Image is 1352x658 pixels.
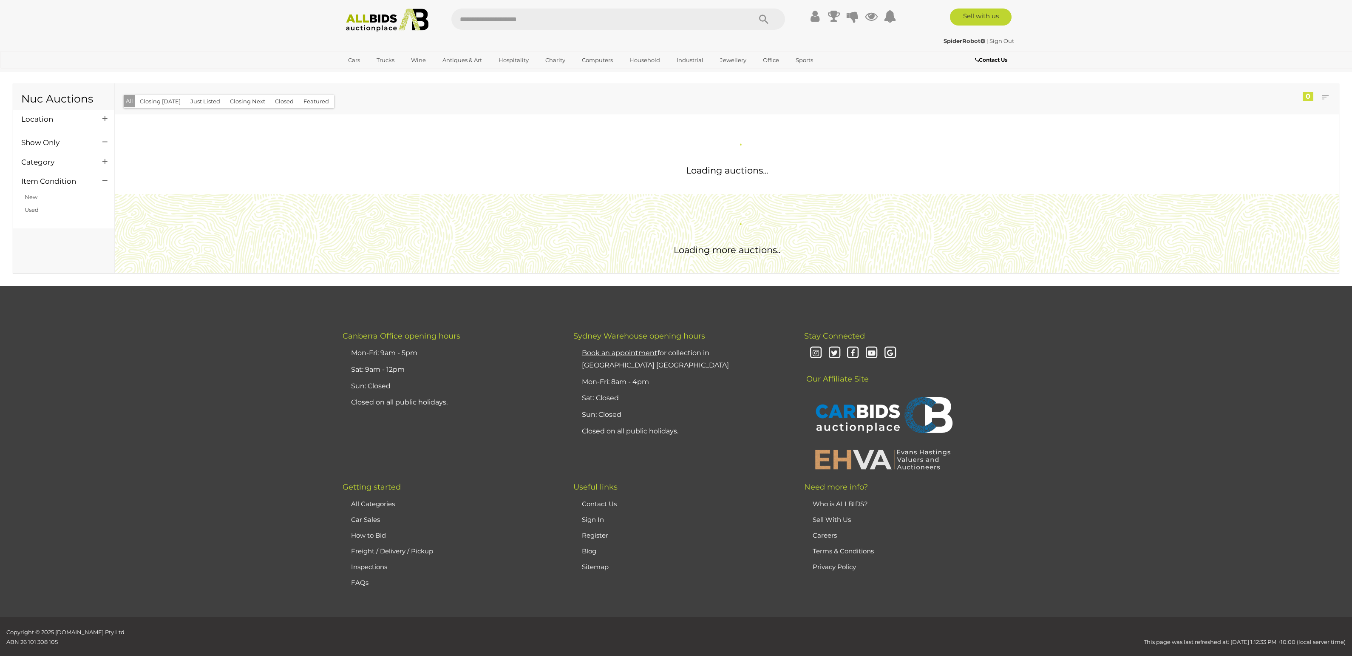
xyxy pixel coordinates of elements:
[351,531,386,539] a: How to Bid
[351,547,433,555] a: Freight / Delivery / Pickup
[573,331,705,341] span: Sydney Warehouse opening hours
[576,53,618,67] a: Computers
[493,53,534,67] a: Hospitality
[21,115,90,123] h4: Location
[21,177,90,185] h4: Item Condition
[580,374,783,390] li: Mon-Fri: 8am - 4pm
[25,194,37,200] a: New
[351,516,380,524] a: Car Sales
[582,349,729,369] a: Book an appointmentfor collection in [GEOGRAPHIC_DATA] [GEOGRAPHIC_DATA]
[813,531,837,539] a: Careers
[813,500,868,508] a: Who is ALLBIDS?
[671,53,709,67] a: Industrial
[582,349,658,357] u: Book an appointment
[338,627,1352,647] div: This page was last refreshed at: [DATE] 1:12:33 PM +10:00 (local server time)
[349,394,552,411] li: Closed on all public holidays.
[674,245,780,255] span: Loading more auctions..
[811,448,955,470] img: EHVA | Evans Hastings Valuers and Auctioneers
[124,95,135,107] button: All
[986,37,988,44] span: |
[349,378,552,395] li: Sun: Closed
[270,95,299,108] button: Closed
[580,390,783,407] li: Sat: Closed
[580,407,783,423] li: Sun: Closed
[135,95,186,108] button: Closing [DATE]
[883,346,898,361] i: Google
[582,547,596,555] a: Blog
[351,563,387,571] a: Inspections
[405,53,431,67] a: Wine
[757,53,785,67] a: Office
[944,37,986,44] a: SpiderRobot
[349,362,552,378] li: Sat: 9am - 12pm
[813,547,874,555] a: Terms & Conditions
[580,423,783,440] li: Closed on all public holidays.
[185,95,225,108] button: Just Listed
[21,158,90,166] h4: Category
[343,331,460,341] span: Canberra Office opening hours
[1303,92,1313,101] div: 0
[827,346,842,361] i: Twitter
[298,95,334,108] button: Featured
[624,53,666,67] a: Household
[343,53,366,67] a: Cars
[437,53,488,67] a: Antiques & Art
[714,53,752,67] a: Jewellery
[582,500,617,508] a: Contact Us
[349,345,552,362] li: Mon-Fri: 9am - 5pm
[351,578,368,587] a: FAQs
[686,165,768,176] span: Loading auctions...
[975,55,1009,65] a: Contact Us
[343,482,401,492] span: Getting started
[582,563,609,571] a: Sitemap
[351,500,395,508] a: All Categories
[808,346,823,361] i: Instagram
[811,388,955,444] img: CARBIDS Auctionplace
[989,37,1014,44] a: Sign Out
[573,482,618,492] span: Useful links
[540,53,571,67] a: Charity
[225,95,270,108] button: Closing Next
[975,57,1007,63] b: Contact Us
[804,331,865,341] span: Stay Connected
[341,9,434,32] img: Allbids.com.au
[371,53,400,67] a: Trucks
[743,9,785,30] button: Search
[790,53,819,67] a: Sports
[582,531,608,539] a: Register
[804,362,869,384] span: Our Affiliate Site
[813,516,851,524] a: Sell With Us
[21,139,90,147] h4: Show Only
[813,563,856,571] a: Privacy Policy
[864,346,879,361] i: Youtube
[343,67,414,81] a: [GEOGRAPHIC_DATA]
[25,206,39,213] a: Used
[845,346,860,361] i: Facebook
[944,37,985,44] strong: SpiderRobot
[950,9,1012,26] a: Sell with us
[21,93,106,105] h1: Nuc Auctions
[582,516,604,524] a: Sign In
[804,482,868,492] span: Need more info?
